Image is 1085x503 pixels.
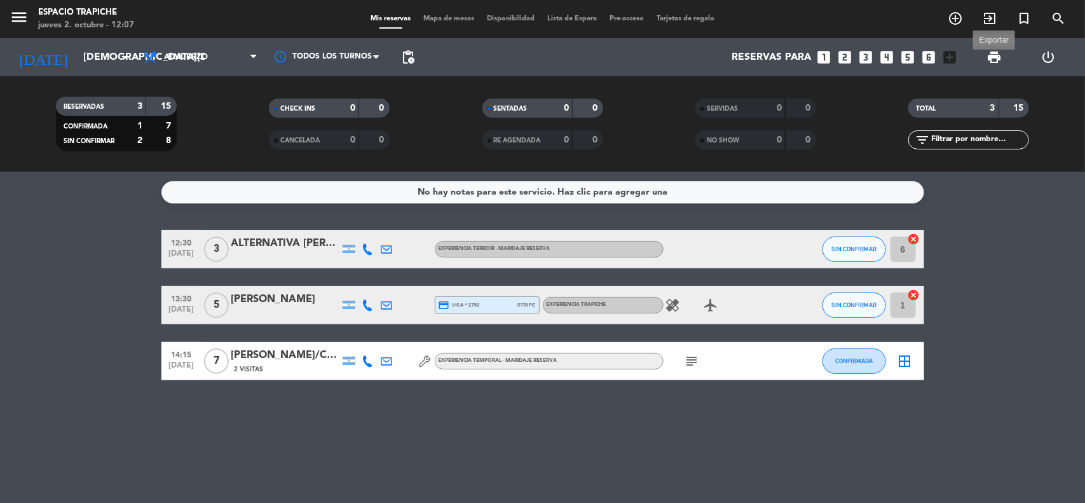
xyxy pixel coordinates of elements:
span: Experiencia Temporal - Maridaje Reserva [439,358,557,363]
strong: 0 [777,104,782,113]
button: SIN CONFIRMAR [822,293,886,318]
span: Almuerzo [164,53,208,62]
i: looks_4 [879,49,896,65]
i: border_all [897,354,913,369]
strong: 0 [350,135,355,144]
strong: 0 [805,135,813,144]
strong: 0 [350,104,355,113]
i: looks_6 [921,49,938,65]
i: airplanemode_active [704,298,719,313]
span: [DATE] [166,305,198,320]
strong: 0 [777,135,782,144]
strong: 0 [379,104,387,113]
strong: 0 [379,135,387,144]
i: turned_in_not [1016,11,1032,26]
i: looks_one [816,49,833,65]
i: looks_5 [900,49,917,65]
span: Lista de Espera [541,15,603,22]
i: cancel [908,289,920,301]
span: RE AGENDADA [494,137,541,144]
strong: 15 [161,102,174,111]
strong: 0 [592,135,600,144]
span: CANCELADA [280,137,320,144]
strong: 0 [564,135,569,144]
span: SIN CONFIRMAR [64,138,114,144]
span: SIN CONFIRMAR [831,301,877,308]
span: Disponibilidad [481,15,541,22]
span: NO SHOW [707,137,739,144]
button: CONFIRMADA [822,348,886,374]
span: CHECK INS [280,106,315,112]
div: ALTERNATIVA [PERSON_NAME] - [PERSON_NAME] & PAIS [231,235,339,252]
span: Mis reservas [364,15,417,22]
i: cancel [908,233,920,245]
i: add_circle_outline [948,11,963,26]
span: CONFIRMADA [64,123,107,130]
span: 2 Visitas [235,364,264,375]
span: 7 [204,348,229,374]
strong: 7 [166,121,174,130]
div: Exportar [973,34,1015,46]
span: RESERVADAS [64,104,104,110]
strong: 2 [137,136,142,145]
i: healing [665,298,681,313]
i: credit_card [439,300,450,311]
strong: 3 [137,102,142,111]
i: add_box [942,49,959,65]
span: 3 [204,237,229,262]
span: 13:30 [166,291,198,305]
span: SIN CONFIRMAR [831,245,877,252]
strong: 8 [166,136,174,145]
button: menu [10,8,29,31]
div: [PERSON_NAME]/CHOFER [231,347,339,364]
strong: 0 [592,104,600,113]
strong: 0 [805,104,813,113]
i: looks_3 [858,49,875,65]
span: Experiencia Trapiche [547,302,606,307]
span: [DATE] [166,361,198,376]
span: Reservas para [732,52,812,64]
span: 5 [204,293,229,318]
div: jueves 2. octubre - 12:07 [38,19,134,32]
span: 12:30 [166,235,198,249]
span: SERVIDAS [707,106,738,112]
span: 14:15 [166,347,198,361]
i: looks_two [837,49,854,65]
i: [DATE] [10,43,77,71]
span: pending_actions [400,50,416,65]
span: SENTADAS [494,106,528,112]
i: power_settings_new [1041,50,1056,65]
i: filter_list [915,132,930,148]
div: [PERSON_NAME] [231,291,339,308]
i: search [1051,11,1066,26]
div: LOG OUT [1021,38,1075,76]
strong: 0 [564,104,569,113]
strong: 3 [990,104,995,113]
strong: 1 [137,121,142,130]
span: TOTAL [916,106,936,112]
i: menu [10,8,29,27]
div: No hay notas para este servicio. Haz clic para agregar una [418,185,667,200]
span: Mapa de mesas [417,15,481,22]
strong: 15 [1014,104,1027,113]
span: stripe [517,301,536,309]
span: CONFIRMADA [835,357,873,364]
span: [DATE] [166,249,198,264]
input: Filtrar por nombre... [930,133,1028,147]
span: Pre-acceso [603,15,650,22]
span: visa * 2752 [439,300,480,311]
button: SIN CONFIRMAR [822,237,886,262]
span: Experiencia Terroir - Maridaje Reserva [439,246,550,251]
span: Tarjetas de regalo [650,15,721,22]
div: Espacio Trapiche [38,6,134,19]
span: print [986,50,1002,65]
i: subject [685,354,700,369]
i: exit_to_app [982,11,997,26]
i: arrow_drop_down [118,50,133,65]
